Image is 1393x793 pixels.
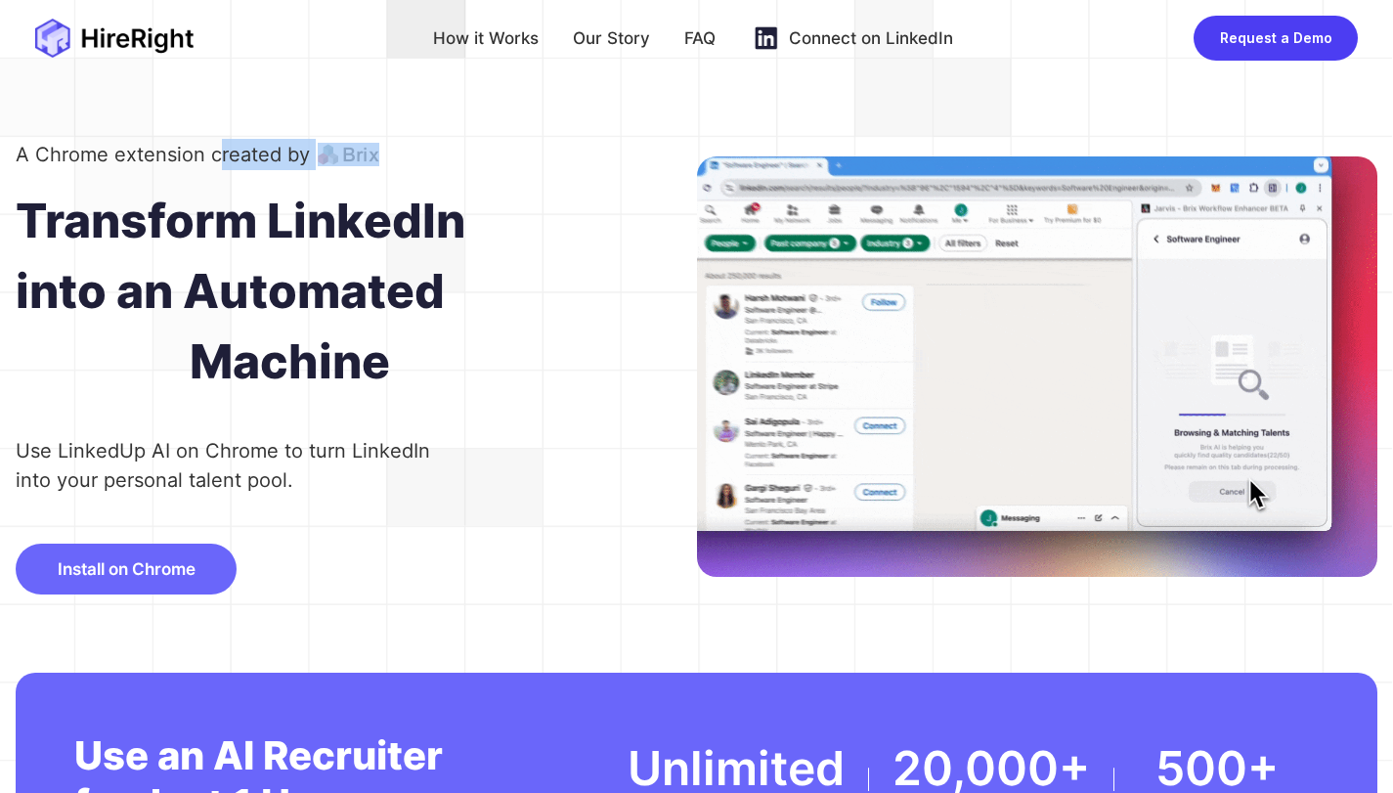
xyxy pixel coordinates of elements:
img: bg [697,156,1378,578]
div: Connect on LinkedIn [789,22,953,54]
span: Machine [190,327,390,397]
div: Our Story [573,22,650,54]
div: FAQ [684,22,716,54]
div: Transform LinkedIn [16,186,697,256]
img: linkedin [750,22,781,54]
div: A Chrome extension created by [16,139,310,170]
button: Request a Demo [1194,16,1358,61]
div: into an Automated [16,256,697,327]
img: brix [318,143,379,166]
div: How it Works [433,22,539,54]
div: Use LinkedUp AI on Chrome to turn LinkedIn into your personal talent pool. [16,436,448,495]
span: Install on Chrome [58,559,196,579]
